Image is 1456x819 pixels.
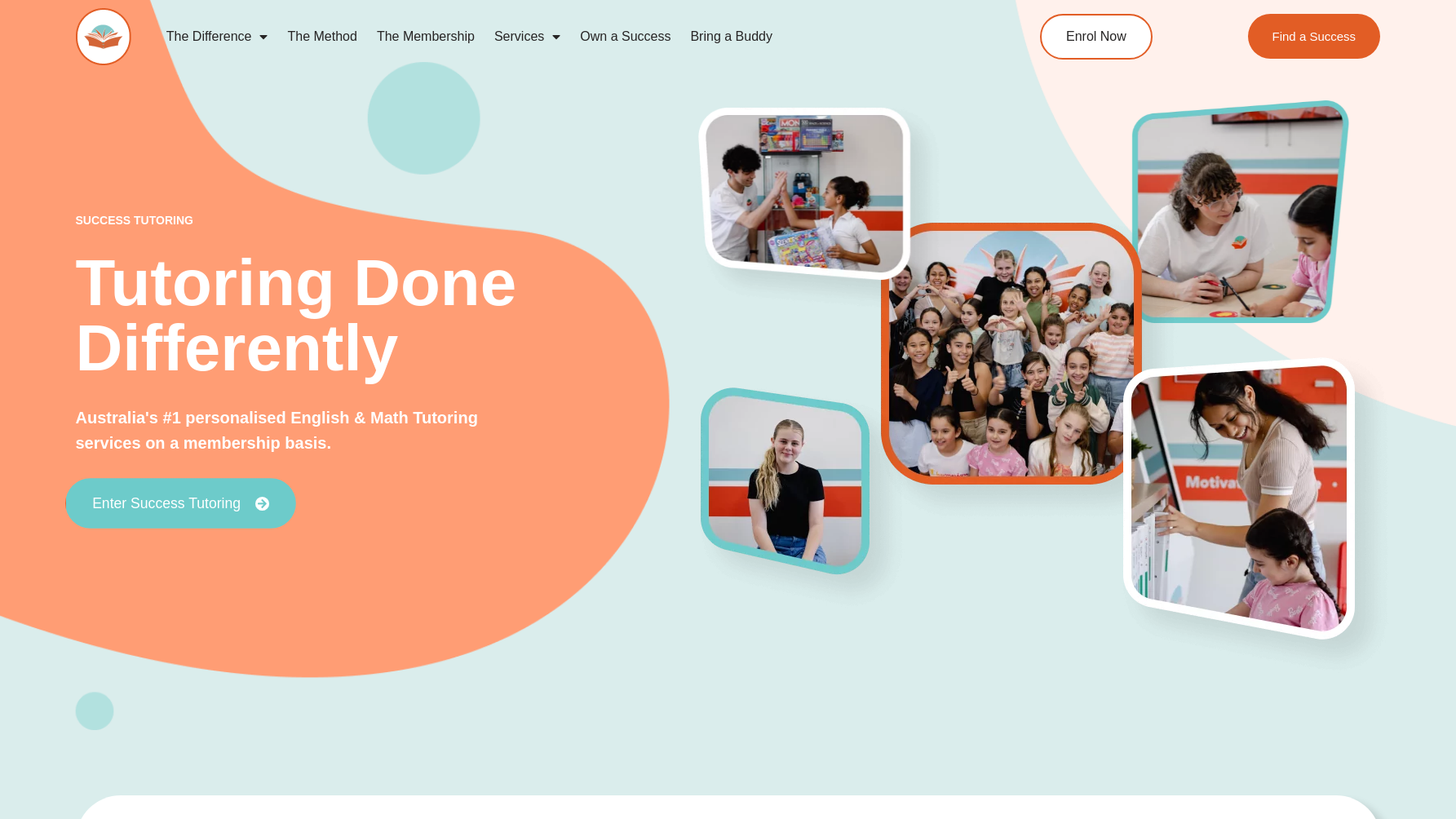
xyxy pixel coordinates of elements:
[76,215,702,226] p: success tutoring
[157,18,278,55] a: The Difference
[1248,14,1381,59] a: Find a Success
[157,18,966,55] nav: Menu
[1040,14,1153,60] a: Enrol Now
[1272,30,1356,42] span: Find a Success
[1066,30,1126,43] span: Enrol Now
[367,18,485,55] a: The Membership
[485,18,570,55] a: Services
[92,496,241,511] span: Enter Success Tutoring
[680,18,782,55] a: Bring a Buddy
[76,250,702,381] h2: Tutoring Done Differently
[76,405,533,456] p: Australia's #1 personalised English & Math Tutoring services on a membership basis.
[1176,635,1456,819] iframe: Chat Widget
[65,478,296,529] a: Enter Success Tutoring
[277,18,366,55] a: The Method
[570,18,680,55] a: Own a Success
